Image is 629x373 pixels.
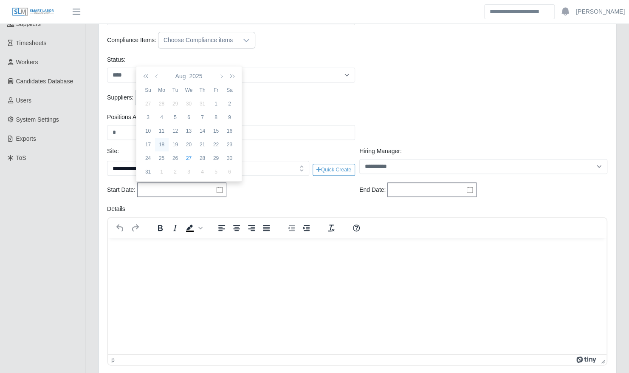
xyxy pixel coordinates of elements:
[107,185,135,194] label: Start Date:
[169,111,182,124] td: 2025-08-05
[209,165,223,179] td: 2025-09-05
[169,138,182,151] td: 2025-08-19
[209,124,223,138] td: 2025-08-15
[141,97,155,111] td: 2025-07-27
[259,222,274,234] button: Justify
[16,20,41,27] span: Suppliers
[153,222,167,234] button: Bold
[169,83,182,97] th: Tu
[196,151,209,165] td: 2025-08-28
[223,100,237,108] div: 2
[223,97,237,111] td: 2025-08-02
[182,141,196,148] div: 20
[12,7,54,17] img: SLM Logo
[223,141,237,148] div: 23
[324,222,338,234] button: Clear formatting
[16,116,59,123] span: System Settings
[196,154,209,162] div: 28
[16,97,32,104] span: Users
[169,141,182,148] div: 19
[223,83,237,97] th: Sa
[196,168,209,176] div: 4
[141,124,155,138] td: 2025-08-10
[182,100,196,108] div: 30
[155,165,169,179] td: 2025-09-01
[359,147,402,156] label: Hiring Manager:
[313,164,355,176] button: Quick Create
[169,124,182,138] td: 2025-08-12
[141,151,155,165] td: 2025-08-24
[209,83,223,97] th: Fr
[107,36,156,45] label: Compliance Items:
[229,222,244,234] button: Align center
[223,165,237,179] td: 2025-09-06
[169,127,182,135] div: 12
[196,138,209,151] td: 2025-08-21
[182,83,196,97] th: We
[169,151,182,165] td: 2025-08-26
[169,100,182,108] div: 29
[107,113,158,122] label: Positions Available:
[182,138,196,151] td: 2025-08-20
[223,114,237,121] div: 9
[16,59,38,65] span: Workers
[16,78,73,85] span: Candidates Database
[169,168,182,176] div: 2
[113,222,127,234] button: Undo
[107,55,126,64] label: Status:
[16,154,26,161] span: ToS
[223,138,237,151] td: 2025-08-23
[155,124,169,138] td: 2025-08-11
[111,356,115,363] div: p
[223,168,237,176] div: 6
[299,222,313,234] button: Increase indent
[141,111,155,124] td: 2025-08-03
[141,114,155,121] div: 3
[7,7,492,45] body: Rich Text Area. Press ALT-0 for help.
[141,168,155,176] div: 31
[169,114,182,121] div: 5
[196,111,209,124] td: 2025-08-07
[155,154,169,162] div: 25
[196,97,209,111] td: 2025-07-31
[187,69,204,83] button: 2025
[141,127,155,135] div: 10
[141,141,155,148] div: 17
[16,135,36,142] span: Exports
[173,69,187,83] button: Aug
[182,124,196,138] td: 2025-08-13
[196,165,209,179] td: 2025-09-04
[182,151,196,165] td: 2025-08-27
[209,141,223,148] div: 22
[196,141,209,148] div: 21
[209,168,223,176] div: 5
[209,111,223,124] td: 2025-08-08
[141,100,155,108] div: 27
[107,147,119,156] label: Site:
[107,205,125,214] label: Details
[155,97,169,111] td: 2025-07-28
[182,97,196,111] td: 2025-07-30
[155,168,169,176] div: 1
[107,93,133,102] label: Suppliers:
[284,222,299,234] button: Decrease indent
[223,151,237,165] td: 2025-08-30
[16,40,47,46] span: Timesheets
[155,83,169,97] th: Mo
[196,100,209,108] div: 31
[209,151,223,165] td: 2025-08-29
[169,165,182,179] td: 2025-09-02
[182,127,196,135] div: 13
[182,168,196,176] div: 3
[349,222,364,234] button: Help
[223,124,237,138] td: 2025-08-16
[141,83,155,97] th: Su
[155,151,169,165] td: 2025-08-25
[244,222,259,234] button: Align right
[128,222,142,234] button: Redo
[182,154,196,162] div: 27
[209,97,223,111] td: 2025-08-01
[196,83,209,97] th: Th
[209,138,223,151] td: 2025-08-22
